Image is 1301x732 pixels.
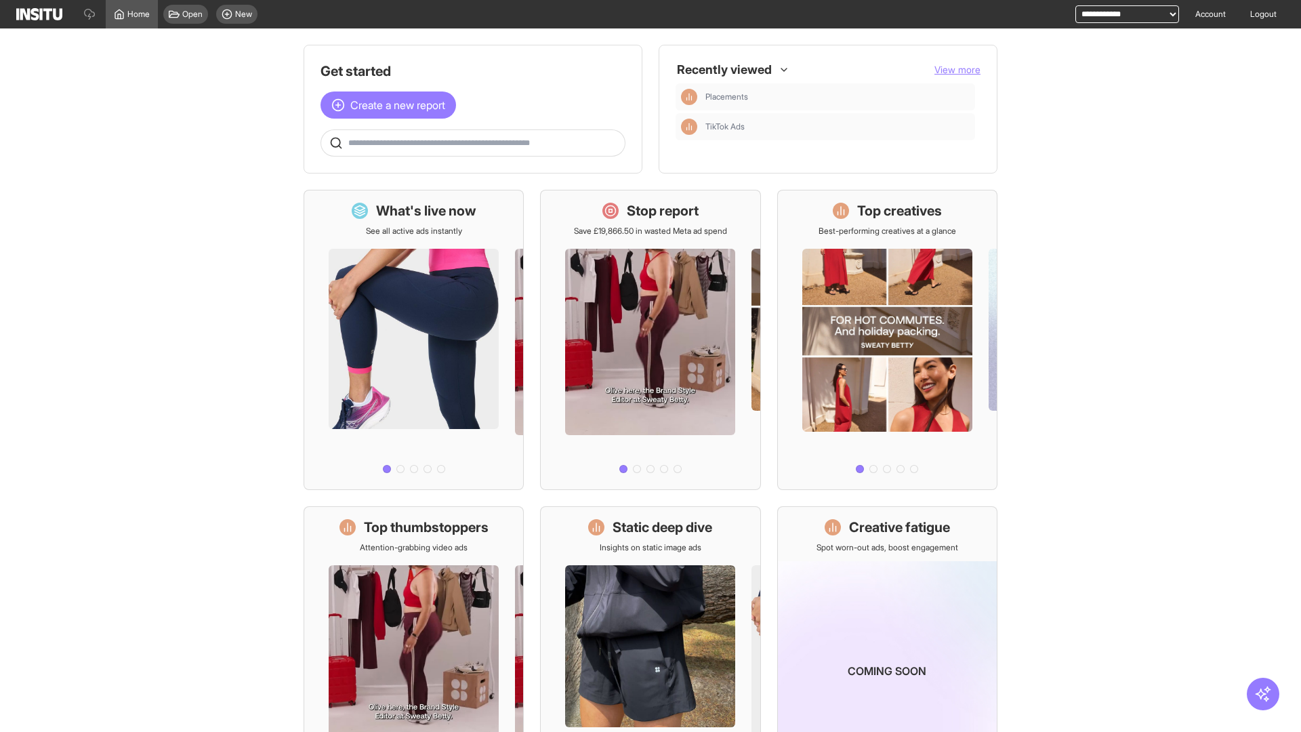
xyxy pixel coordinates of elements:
a: Top creativesBest-performing creatives at a glance [777,190,997,490]
span: Placements [705,91,970,102]
button: View more [934,63,980,77]
span: Home [127,9,150,20]
span: Create a new report [350,97,445,113]
h1: Stop report [627,201,699,220]
span: Open [182,9,203,20]
h1: What's live now [376,201,476,220]
a: Stop reportSave £19,866.50 in wasted Meta ad spend [540,190,760,490]
h1: Static deep dive [613,518,712,537]
p: Insights on static image ads [600,542,701,553]
span: New [235,9,252,20]
button: Create a new report [321,91,456,119]
a: What's live nowSee all active ads instantly [304,190,524,490]
p: See all active ads instantly [366,226,462,237]
p: Attention-grabbing video ads [360,542,468,553]
p: Best-performing creatives at a glance [819,226,956,237]
div: Insights [681,119,697,135]
p: Save £19,866.50 in wasted Meta ad spend [574,226,727,237]
span: TikTok Ads [705,121,745,132]
h1: Top thumbstoppers [364,518,489,537]
span: TikTok Ads [705,121,970,132]
div: Insights [681,89,697,105]
img: Logo [16,8,62,20]
span: Placements [705,91,748,102]
h1: Top creatives [857,201,942,220]
span: View more [934,64,980,75]
h1: Get started [321,62,625,81]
